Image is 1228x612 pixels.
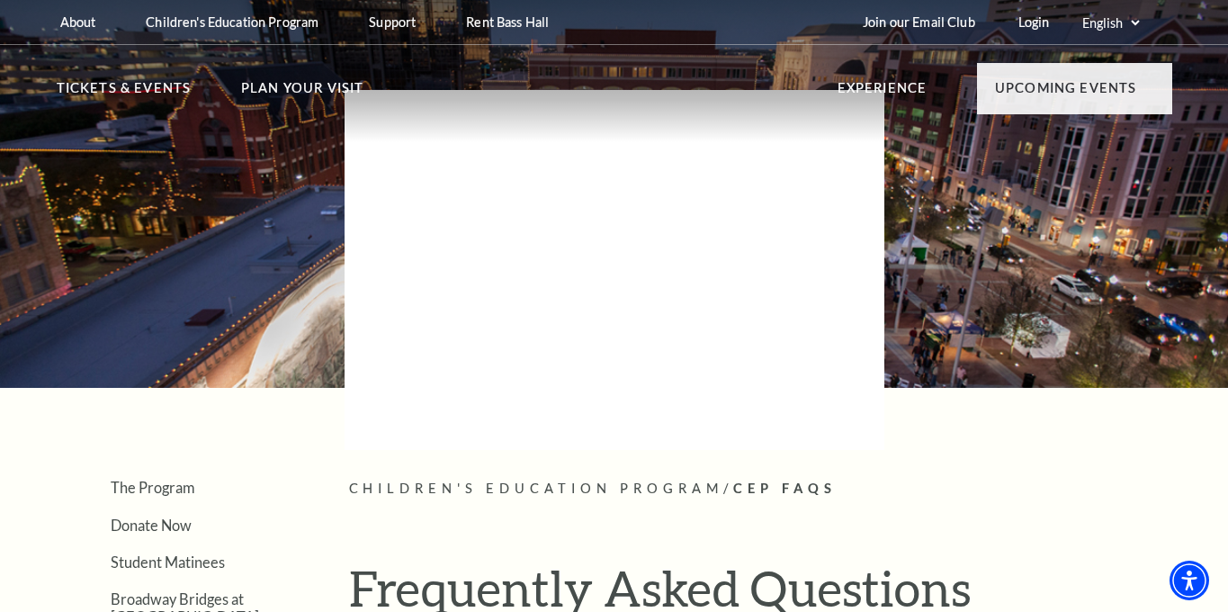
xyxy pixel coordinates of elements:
[349,481,724,496] span: Children's Education Program
[111,479,194,496] a: The Program
[466,14,549,30] p: Rent Bass Hall
[1170,561,1209,600] div: Accessibility Menu
[995,77,1137,110] p: Upcoming Events
[1079,14,1143,31] select: Select:
[146,14,318,30] p: Children's Education Program
[60,14,96,30] p: About
[111,553,225,571] a: Student Matinees
[349,478,1172,500] p: /
[733,481,837,496] span: CEP Faqs
[369,14,416,30] p: Support
[838,77,928,110] p: Experience
[111,517,192,534] a: Donate Now
[241,77,364,110] p: Plan Your Visit
[57,77,192,110] p: Tickets & Events
[345,90,884,450] img: blank image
